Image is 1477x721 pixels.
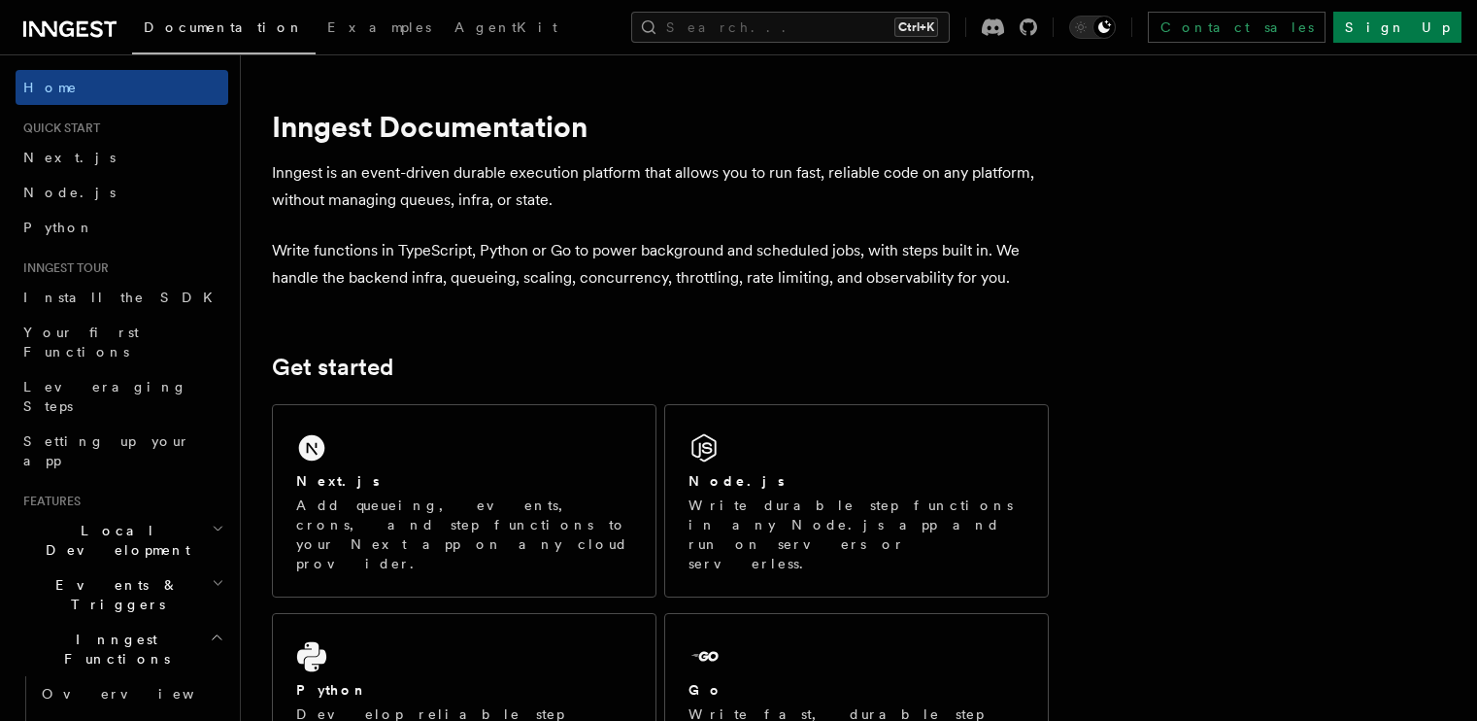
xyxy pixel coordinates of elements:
[16,120,100,136] span: Quick start
[34,676,228,711] a: Overview
[664,404,1049,598] a: Node.jsWrite durable step functions in any Node.js app and run on servers or serverless.
[1069,16,1116,39] button: Toggle dark mode
[16,175,228,210] a: Node.js
[144,19,304,35] span: Documentation
[272,354,393,381] a: Get started
[16,260,109,276] span: Inngest tour
[272,159,1049,214] p: Inngest is an event-driven durable execution platform that allows you to run fast, reliable code ...
[688,496,1024,573] p: Write durable step functions in any Node.js app and run on servers or serverless.
[16,369,228,424] a: Leveraging Steps
[688,680,723,700] h2: Go
[132,6,316,54] a: Documentation
[296,471,380,491] h2: Next.js
[16,210,228,245] a: Python
[16,513,228,567] button: Local Development
[272,237,1049,292] p: Write functions in TypeScript, Python or Go to power background and scheduled jobs, with steps bu...
[16,494,81,509] span: Features
[296,496,632,573] p: Add queueing, events, crons, and step functions to your Next app on any cloud provider.
[23,185,116,200] span: Node.js
[23,325,139,360] span: Your first Functions
[894,17,938,37] kbd: Ctrl+K
[16,521,212,560] span: Local Development
[16,424,228,478] a: Setting up your app
[316,6,443,52] a: Examples
[1333,12,1461,43] a: Sign Up
[16,630,210,669] span: Inngest Functions
[23,220,94,235] span: Python
[23,379,187,414] span: Leveraging Steps
[443,6,569,52] a: AgentKit
[16,280,228,315] a: Install the SDK
[1148,12,1326,43] a: Contact sales
[16,70,228,105] a: Home
[16,567,228,622] button: Events & Triggers
[296,680,368,700] h2: Python
[631,12,950,43] button: Search...Ctrl+K
[688,471,785,491] h2: Node.js
[454,19,557,35] span: AgentKit
[16,622,228,676] button: Inngest Functions
[23,150,116,165] span: Next.js
[23,78,78,97] span: Home
[23,290,224,305] span: Install the SDK
[272,109,1049,144] h1: Inngest Documentation
[16,315,228,369] a: Your first Functions
[23,433,190,468] span: Setting up your app
[42,686,242,702] span: Overview
[327,19,431,35] span: Examples
[16,140,228,175] a: Next.js
[272,404,656,598] a: Next.jsAdd queueing, events, crons, and step functions to your Next app on any cloud provider.
[16,575,212,614] span: Events & Triggers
